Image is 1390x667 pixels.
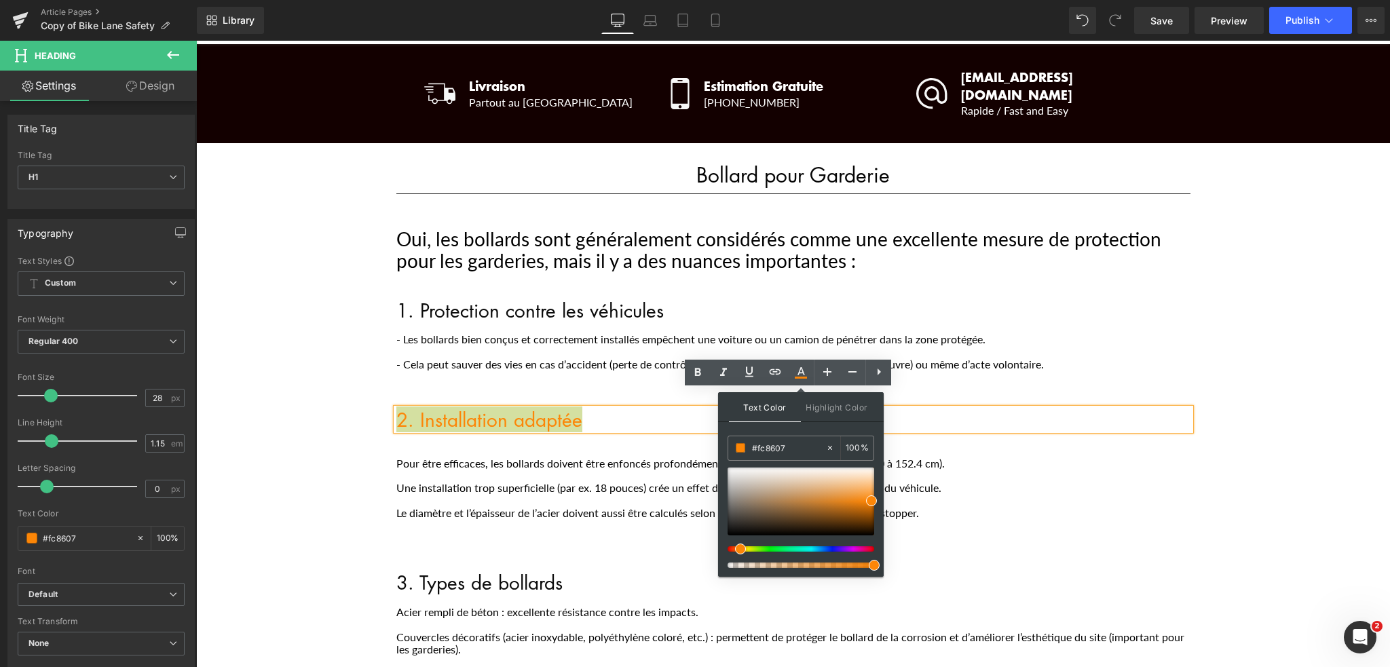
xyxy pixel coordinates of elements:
a: Mobile [699,7,732,34]
input: Color [752,440,825,455]
div: % [151,527,184,550]
div: % [841,436,874,460]
p: Une installation trop superficielle (par ex. 18 pouces) crée un effet de pivot et réduit la capac... [200,441,994,453]
b: Regular 400 [29,336,79,346]
b: None [29,638,50,648]
p: Acier rempli de béton : excellente résistance contre les impacts. [200,565,994,577]
p: Le diamètre et l’épaisseur de l’acier doivent aussi être calculés selon la vitesse et le type de ... [200,466,994,478]
div: Typography [18,220,73,239]
div: Font Weight [18,315,185,324]
i: Default [29,589,58,601]
span: Preview [1211,14,1247,28]
div: Font Size [18,373,185,382]
span: Copy of Bike Lane Safety [41,20,155,31]
span: Highlight Color [801,392,873,421]
button: Undo [1069,7,1096,34]
span: Library [223,14,255,26]
a: New Library [197,7,264,34]
span: Estimation Gratuite [508,36,627,54]
span: em [171,439,183,448]
div: Title Tag [18,151,185,160]
b: H1 [29,172,38,182]
h1: Bollard pour Garderie [200,123,994,147]
span: Text Color [729,392,801,422]
p: [PHONE_NUMBER] [508,54,707,69]
div: Text Styles [18,255,185,266]
button: More [1357,7,1385,34]
span: Publish [1285,15,1319,26]
h1: 2. Installation adaptée [200,368,994,389]
button: Redo [1102,7,1129,34]
h1: 3. Types de bollards [200,531,994,552]
span: 2 [1372,621,1383,632]
a: Laptop [634,7,666,34]
b: Custom [45,278,76,289]
div: Line Height [18,418,185,427]
div: Letter Spacing [18,463,185,473]
a: Desktop [601,7,634,34]
div: Title Tag [18,115,58,134]
span: Heading [35,50,76,61]
div: Oui, les bollards sont généralement considérés comme une excellente mesure de protection pour les... [200,187,994,231]
p: Partout au [GEOGRAPHIC_DATA] [273,54,461,69]
div: Text Color [18,509,185,518]
div: Text Transform [18,617,185,626]
p: - Cela peut sauver des vies en cas d’accident (perte de contrôle, malaise du conducteur, mauvaise... [200,318,994,330]
div: Font [18,567,185,576]
span: px [171,394,183,402]
h1: 1. Protection contre les véhicules [200,259,994,280]
p: Pour être efficaces, les bollards doivent être enfoncés profondément dans le sol (48 et 60 pouces... [200,417,994,429]
span: px [171,484,183,493]
input: Color [43,531,130,546]
span: Livraison [273,36,329,54]
p: Couvercles décoratifs (acier inoxydable, polyéthylène coloré, etc.) : permettent de protéger le b... [200,590,994,615]
a: Preview [1195,7,1264,34]
iframe: Intercom live chat [1344,621,1376,653]
a: Design [101,71,200,101]
span: Save [1150,14,1173,28]
a: Tablet [666,7,699,34]
a: Article Pages [41,7,197,18]
span: [EMAIL_ADDRESS][DOMAIN_NAME] [765,27,876,62]
button: Publish [1269,7,1352,34]
p: - Les bollards bien conçus et correctement installés empêchent une voiture ou un camion de pénétr... [200,292,994,305]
